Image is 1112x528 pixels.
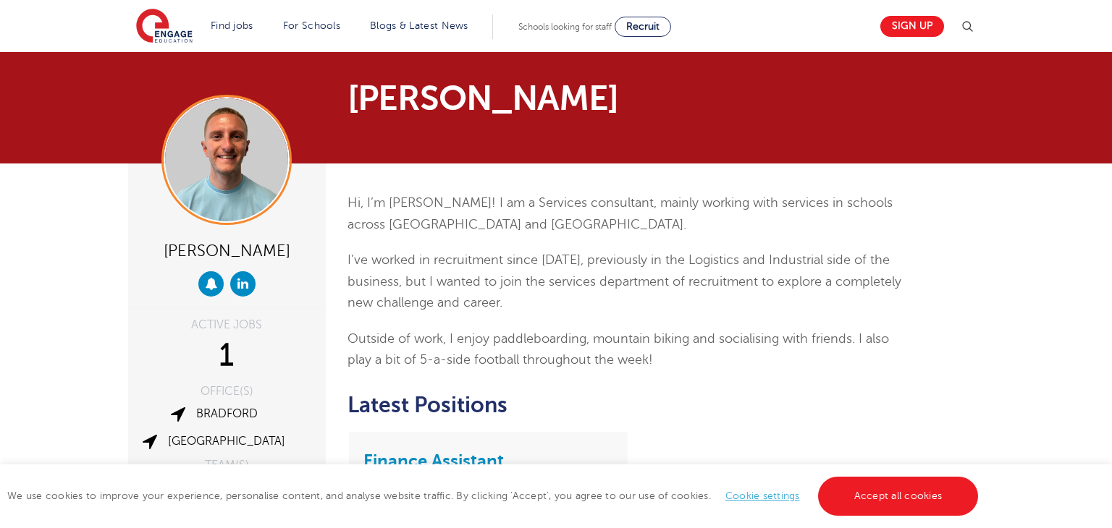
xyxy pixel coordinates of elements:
a: Cookie settings [725,490,800,501]
a: [GEOGRAPHIC_DATA] [168,435,285,448]
a: Bradford [196,407,258,420]
div: 1 [139,338,315,374]
span: We use cookies to improve your experience, personalise content, and analyse website traffic. By c... [7,490,982,501]
h2: Latest Positions [347,393,911,417]
span: Recruit [626,21,660,32]
div: OFFICE(S) [139,386,315,397]
a: Find jobs [211,20,253,31]
a: Blogs & Latest News [370,20,468,31]
span: Schools looking for staff [518,22,612,32]
img: Engage Education [136,9,193,45]
p: Hi, I’m [PERSON_NAME]! I am a Services consultant, mainly working with services in schools across... [347,192,911,235]
div: [PERSON_NAME] [139,236,315,264]
a: Sign up [880,16,944,37]
a: Finance Assistant [363,451,504,471]
p: I’ve worked in recruitment since [DATE], previously in the Logistics and Industrial side of the b... [347,250,911,314]
p: Outside of work, I enjoy paddleboarding, mountain biking and socialising with friends. I also pla... [347,328,911,371]
a: For Schools [283,20,340,31]
a: Recruit [615,17,671,37]
h1: [PERSON_NAME] [347,81,691,116]
div: ACTIVE JOBS [139,319,315,331]
div: TEAM(S) [139,459,315,471]
a: Accept all cookies [818,477,979,516]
